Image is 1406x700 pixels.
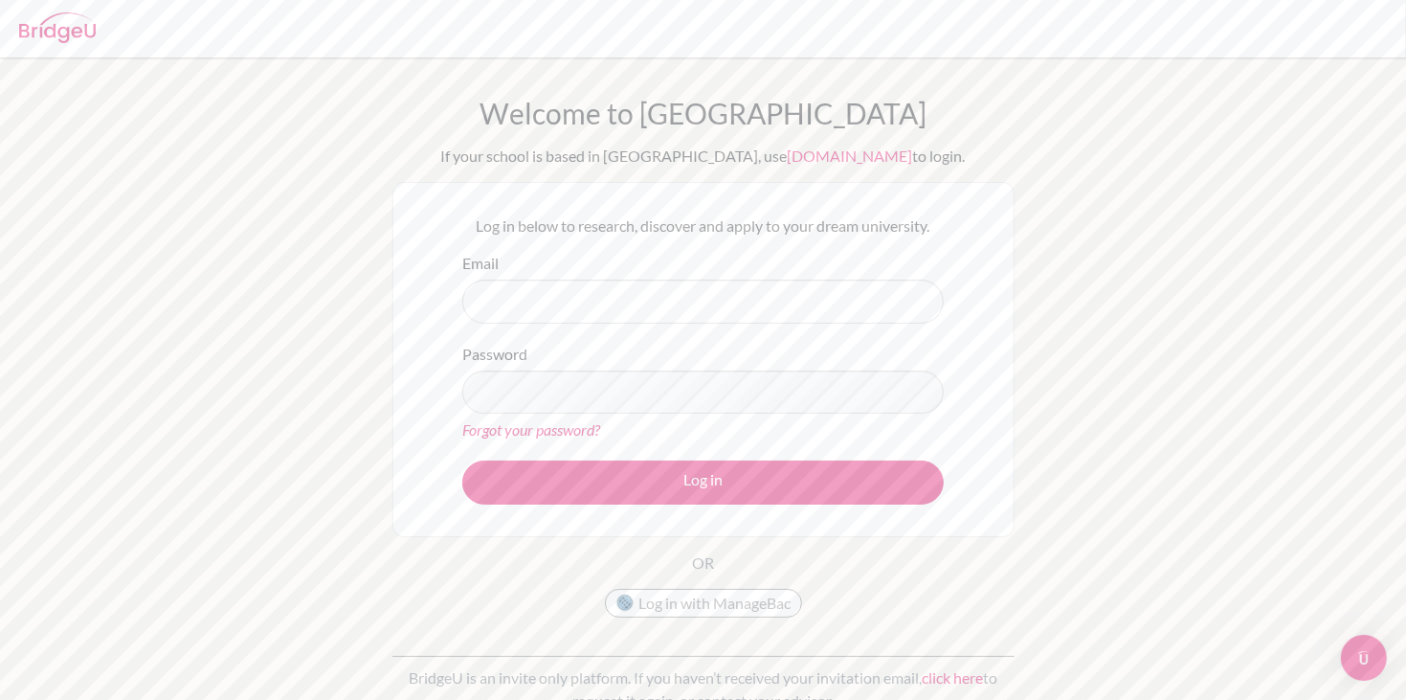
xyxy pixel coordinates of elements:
img: Bridge-U [19,12,96,43]
label: Password [462,343,527,366]
p: Log in below to research, discover and apply to your dream university. [462,215,944,237]
button: Log in [462,461,944,505]
div: If your school is based in [GEOGRAPHIC_DATA], use to login. [441,145,966,168]
h1: Welcome to [GEOGRAPHIC_DATA] [480,96,926,130]
div: Open Intercom Messenger [1341,635,1387,681]
a: [DOMAIN_NAME] [788,147,913,165]
label: Email [462,252,499,275]
a: click here [922,668,983,687]
p: OR [692,552,714,575]
button: Log in with ManageBac [605,589,802,618]
a: Forgot your password? [462,420,600,439]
